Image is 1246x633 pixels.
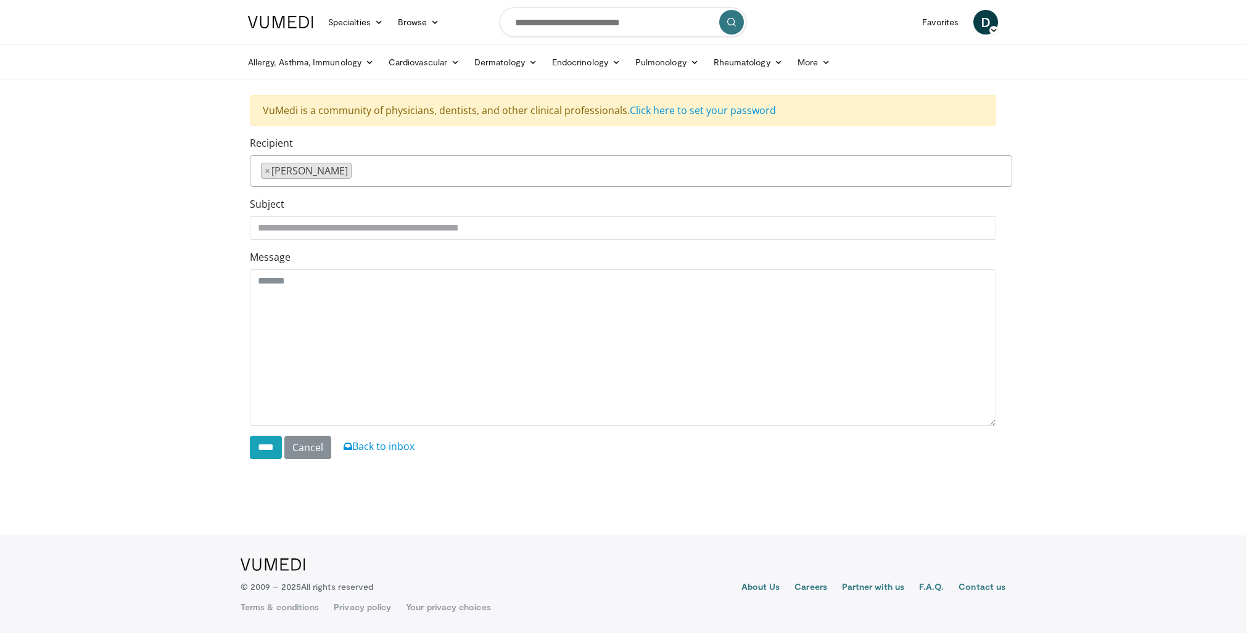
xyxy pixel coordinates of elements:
a: D [973,10,998,35]
label: Subject [250,197,284,211]
a: Specialties [321,10,390,35]
a: Privacy policy [334,601,391,613]
p: © 2009 – 2025 [241,581,373,593]
a: Favorites [915,10,966,35]
a: Cardiovascular [381,50,467,75]
li: Joseph Maroon [261,163,352,179]
a: Contact us [959,581,1005,595]
img: VuMedi Logo [248,16,313,28]
a: About Us [741,581,780,595]
label: Message [250,250,291,264]
div: VuMedi is a community of physicians, dentists, and other clinical professionals. [250,95,996,126]
span: All rights reserved [301,581,373,592]
a: Cancel [284,436,331,459]
a: Back to inbox [344,439,415,453]
a: Partner with us [842,581,904,595]
a: Allergy, Asthma, Immunology [241,50,381,75]
a: F.A.Q. [919,581,944,595]
a: Endocrinology [545,50,628,75]
a: Pulmonology [628,50,706,75]
input: Search topics, interventions [500,7,746,37]
a: Terms & conditions [241,601,319,613]
a: More [790,50,838,75]
a: Click here to set your password [630,104,776,117]
a: Browse [390,10,447,35]
span: × [265,163,270,178]
a: Careers [794,581,827,595]
a: Dermatology [467,50,545,75]
label: Recipient [250,136,293,150]
a: Rheumatology [706,50,790,75]
img: VuMedi Logo [241,558,305,571]
a: Your privacy choices [406,601,490,613]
